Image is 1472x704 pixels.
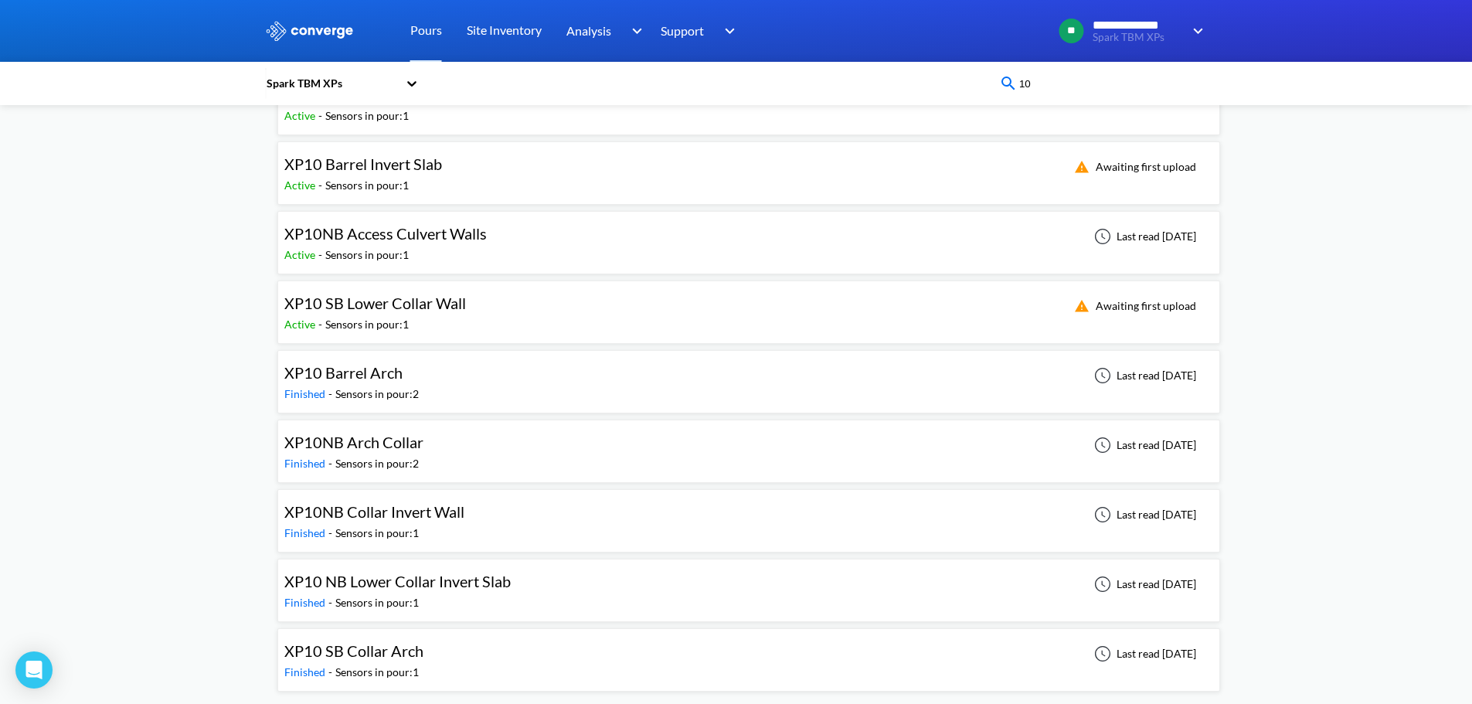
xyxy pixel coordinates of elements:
[566,21,611,40] span: Analysis
[335,664,419,681] div: Sensors in pour: 1
[277,368,1220,381] a: XP10 Barrel ArchFinished-Sensors in pour:2Last read [DATE]
[284,109,318,122] span: Active
[284,387,328,400] span: Finished
[325,107,409,124] div: Sensors in pour: 1
[284,155,442,173] span: XP10 Barrel Invert Slab
[318,179,325,192] span: -
[277,576,1220,590] a: XP10 NB Lower Collar Invert SlabFinished-Sensors in pour:1Last read [DATE]
[335,525,419,542] div: Sensors in pour: 1
[284,363,403,382] span: XP10 Barrel Arch
[284,318,318,331] span: Active
[284,502,464,521] span: XP10NB Collar Invert Wall
[325,247,409,264] div: Sensors in pour: 1
[277,646,1220,659] a: XP10 SB Collar ArchFinished-Sensors in pour:1Last read [DATE]
[284,248,318,261] span: Active
[335,594,419,611] div: Sensors in pour: 1
[999,74,1018,93] img: icon-search-blue.svg
[1086,366,1201,385] div: Last read [DATE]
[284,596,328,609] span: Finished
[325,177,409,194] div: Sensors in pour: 1
[15,651,53,689] div: Open Intercom Messenger
[277,159,1220,172] a: XP10 Barrel Invert SlabActive-Sensors in pour:1Awaiting first upload
[277,507,1220,520] a: XP10NB Collar Invert WallFinished-Sensors in pour:1Last read [DATE]
[318,248,325,261] span: -
[335,386,419,403] div: Sensors in pour: 2
[284,457,328,470] span: Finished
[1086,436,1201,454] div: Last read [DATE]
[284,572,511,590] span: XP10 NB Lower Collar Invert Slab
[284,526,328,539] span: Finished
[284,224,487,243] span: XP10NB Access Culvert Walls
[1086,505,1201,524] div: Last read [DATE]
[284,433,423,451] span: XP10NB Arch Collar
[1018,75,1205,92] input: Type your pour name
[1065,158,1201,176] div: Awaiting first upload
[1093,32,1183,43] span: Spark TBM XPs
[277,437,1220,451] a: XP10NB Arch CollarFinished-Sensors in pour:2Last read [DATE]
[1183,22,1208,40] img: downArrow.svg
[1065,297,1201,315] div: Awaiting first upload
[284,665,328,678] span: Finished
[715,22,739,40] img: downArrow.svg
[328,665,335,678] span: -
[1086,227,1201,246] div: Last read [DATE]
[318,318,325,331] span: -
[284,179,318,192] span: Active
[265,75,398,92] div: Spark TBM XPs
[1086,644,1201,663] div: Last read [DATE]
[318,109,325,122] span: -
[284,294,466,312] span: XP10 SB Lower Collar Wall
[328,526,335,539] span: -
[621,22,646,40] img: downArrow.svg
[1086,575,1201,593] div: Last read [DATE]
[328,457,335,470] span: -
[265,21,355,41] img: logo_ewhite.svg
[277,229,1220,242] a: XP10NB Access Culvert WallsActive-Sensors in pour:1Last read [DATE]
[328,387,335,400] span: -
[277,298,1220,311] a: XP10 SB Lower Collar WallActive-Sensors in pour:1Awaiting first upload
[661,21,704,40] span: Support
[284,641,423,660] span: XP10 SB Collar Arch
[335,455,419,472] div: Sensors in pour: 2
[325,316,409,333] div: Sensors in pour: 1
[328,596,335,609] span: -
